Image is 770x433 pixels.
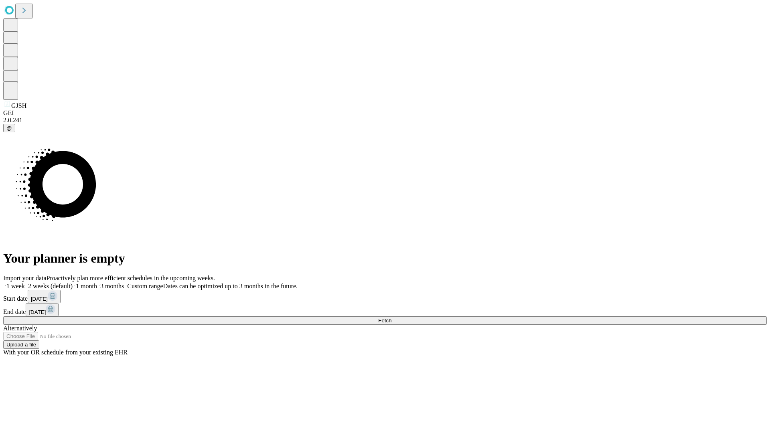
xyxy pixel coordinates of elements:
button: Upload a file [3,340,39,349]
button: [DATE] [28,290,61,303]
span: 2 weeks (default) [28,283,73,289]
div: Start date [3,290,767,303]
div: GEI [3,109,767,117]
button: Fetch [3,316,767,325]
div: End date [3,303,767,316]
span: With your OR schedule from your existing EHR [3,349,128,356]
span: Proactively plan more efficient schedules in the upcoming weeks. [47,275,215,281]
span: Fetch [378,318,391,324]
span: @ [6,125,12,131]
span: GJSH [11,102,26,109]
button: [DATE] [26,303,59,316]
span: Import your data [3,275,47,281]
span: 1 month [76,283,97,289]
h1: Your planner is empty [3,251,767,266]
span: 1 week [6,283,25,289]
div: 2.0.241 [3,117,767,124]
span: 3 months [100,283,124,289]
span: Dates can be optimized up to 3 months in the future. [163,283,298,289]
button: @ [3,124,15,132]
span: Custom range [127,283,163,289]
span: [DATE] [31,296,48,302]
span: Alternatively [3,325,37,332]
span: [DATE] [29,309,46,315]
